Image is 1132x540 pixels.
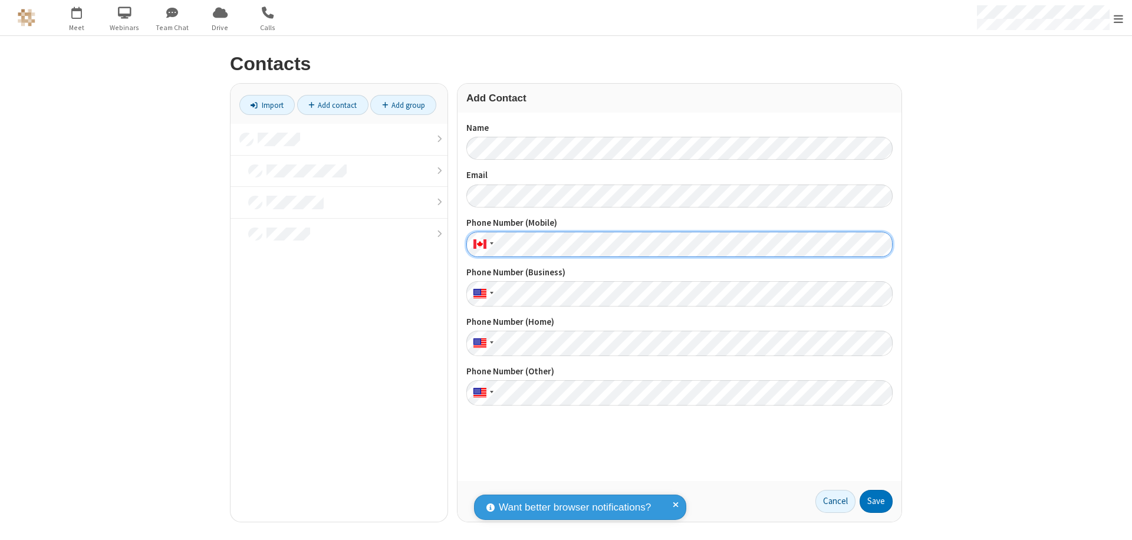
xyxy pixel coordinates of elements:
div: United States: + 1 [466,380,497,406]
a: Add contact [297,95,368,115]
label: Phone Number (Business) [466,266,893,279]
h2: Contacts [230,54,902,74]
label: Phone Number (Home) [466,315,893,329]
h3: Add Contact [466,93,893,104]
div: United States: + 1 [466,331,497,356]
span: Team Chat [150,22,195,33]
a: Import [239,95,295,115]
span: Calls [246,22,290,33]
div: United States: + 1 [466,281,497,307]
button: Save [860,490,893,513]
label: Phone Number (Mobile) [466,216,893,230]
span: Want better browser notifications? [499,500,651,515]
div: Canada: + 1 [466,232,497,257]
a: Add group [370,95,436,115]
span: Meet [55,22,99,33]
span: Drive [198,22,242,33]
label: Phone Number (Other) [466,365,893,378]
span: Webinars [103,22,147,33]
label: Name [466,121,893,135]
img: QA Selenium DO NOT DELETE OR CHANGE [18,9,35,27]
label: Email [466,169,893,182]
a: Cancel [815,490,855,513]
